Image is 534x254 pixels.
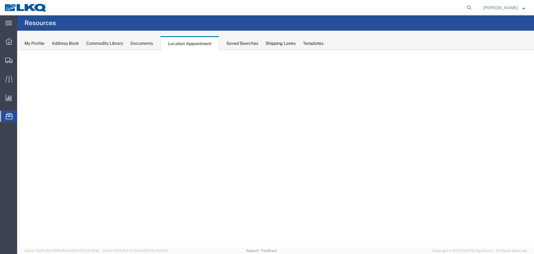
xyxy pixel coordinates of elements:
[303,40,323,47] div: Templates
[4,3,47,12] img: logo
[261,249,277,252] a: Feedback
[483,4,518,11] span: Alfredo Garcia
[24,249,99,252] span: Server: 2025.18.0-659fc4323ef
[52,40,79,47] div: Address Book
[226,40,258,47] div: Saved Searches
[144,249,168,252] span: [DATE] 10:20:09
[160,36,219,50] div: Location Appointment
[24,40,44,47] div: My Profile
[86,40,123,47] div: Commodity Library
[246,249,261,252] a: Support
[266,40,296,47] div: Shipping Lanes
[483,4,525,11] button: [PERSON_NAME]
[74,249,99,252] span: [DATE] 09:50:32
[24,15,56,31] h4: Resources
[432,248,527,253] span: Copyright © [DATE]-[DATE] Agistix Inc., All Rights Reserved
[130,40,153,47] div: Documents
[102,249,168,252] span: Client: 2025.18.0-27d3021
[17,50,534,248] iframe: FS Legacy Container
